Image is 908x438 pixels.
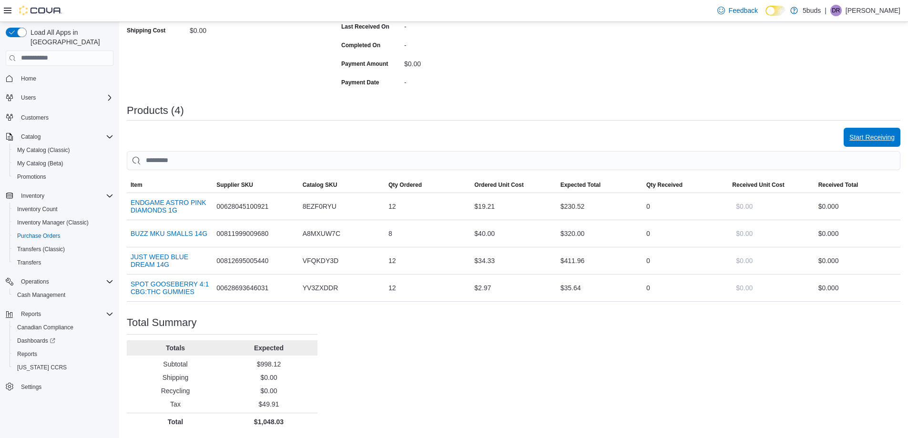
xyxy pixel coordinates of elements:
[818,282,897,294] div: $0.00 0
[385,197,470,216] div: 12
[17,160,63,167] span: My Catalog (Beta)
[17,111,113,123] span: Customers
[17,205,58,213] span: Inventory Count
[385,177,470,193] button: Qty Ordered
[10,256,117,269] button: Transfers
[643,251,728,270] div: 0
[17,259,41,266] span: Transfers
[131,399,220,409] p: Tax
[299,177,385,193] button: Catalog SKU
[10,321,117,334] button: Canadian Compliance
[21,94,36,102] span: Users
[728,177,814,193] button: Received Unit Cost
[643,177,728,193] button: Qty Received
[765,6,786,16] input: Dark Mode
[131,373,220,382] p: Shipping
[10,203,117,216] button: Inventory Count
[10,157,117,170] button: My Catalog (Beta)
[17,364,67,371] span: [US_STATE] CCRS
[13,322,77,333] a: Canadian Compliance
[732,181,784,189] span: Received Unit Cost
[643,224,728,243] div: 0
[830,5,842,16] div: Dawn Richmond
[736,256,753,265] span: $0.00
[224,343,314,353] p: Expected
[341,79,379,86] label: Payment Date
[17,92,40,103] button: Users
[190,23,317,34] div: $0.00
[17,72,113,84] span: Home
[17,291,65,299] span: Cash Management
[127,177,213,193] button: Item
[13,257,113,268] span: Transfers
[803,5,821,16] p: 5buds
[844,128,900,147] button: Start Receiving
[13,171,113,183] span: Promotions
[303,282,338,294] span: YV3ZXDDR
[561,181,601,189] span: Expected Total
[216,228,268,239] span: 00811999009680
[388,181,422,189] span: Qty Ordered
[818,228,897,239] div: $0.00 0
[10,243,117,256] button: Transfers (Classic)
[21,114,49,122] span: Customers
[17,308,45,320] button: Reports
[17,337,55,345] span: Dashboards
[13,158,113,169] span: My Catalog (Beta)
[732,278,756,297] button: $0.00
[815,177,900,193] button: Received Total
[13,362,71,373] a: [US_STATE] CCRS
[224,373,314,382] p: $0.00
[13,171,50,183] a: Promotions
[17,381,113,393] span: Settings
[216,181,253,189] span: Supplier SKU
[131,417,220,427] p: Total
[341,60,388,68] label: Payment Amount
[13,217,92,228] a: Inventory Manager (Classic)
[17,146,70,154] span: My Catalog (Classic)
[17,308,113,320] span: Reports
[213,177,298,193] button: Supplier SKU
[818,201,897,212] div: $0.00 0
[2,380,117,394] button: Settings
[470,224,556,243] div: $40.00
[216,255,268,266] span: 00812695005440
[21,278,49,285] span: Operations
[557,251,643,270] div: $411.96
[17,190,113,202] span: Inventory
[474,181,523,189] span: Ordered Unit Cost
[818,181,858,189] span: Received Total
[10,216,117,229] button: Inventory Manager (Classic)
[341,41,380,49] label: Completed On
[341,23,389,31] label: Last Received On
[2,307,117,321] button: Reports
[10,143,117,157] button: My Catalog (Classic)
[17,232,61,240] span: Purchase Orders
[13,335,59,346] a: Dashboards
[131,280,209,295] button: SPOT GOOSEBERRY 4:1 CBG:THC GUMMIES
[404,56,532,68] div: $0.00
[127,27,165,34] label: Shipping Cost
[131,253,209,268] button: JUST WEED BLUE DREAM 14G
[17,131,44,143] button: Catalog
[127,105,184,116] h3: Products (4)
[224,359,314,369] p: $998.12
[224,417,314,427] p: $1,048.03
[131,230,207,237] button: BUZZ MKU SMALLS 14G
[17,381,45,393] a: Settings
[643,278,728,297] div: 0
[27,28,113,47] span: Load All Apps in [GEOGRAPHIC_DATA]
[13,335,113,346] span: Dashboards
[818,255,897,266] div: $0.00 0
[643,197,728,216] div: 0
[21,383,41,391] span: Settings
[470,197,556,216] div: $19.21
[21,133,41,141] span: Catalog
[10,334,117,347] a: Dashboards
[17,324,73,331] span: Canadian Compliance
[736,283,753,293] span: $0.00
[303,228,340,239] span: A8MXUW7C
[10,361,117,374] button: [US_STATE] CCRS
[131,181,143,189] span: Item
